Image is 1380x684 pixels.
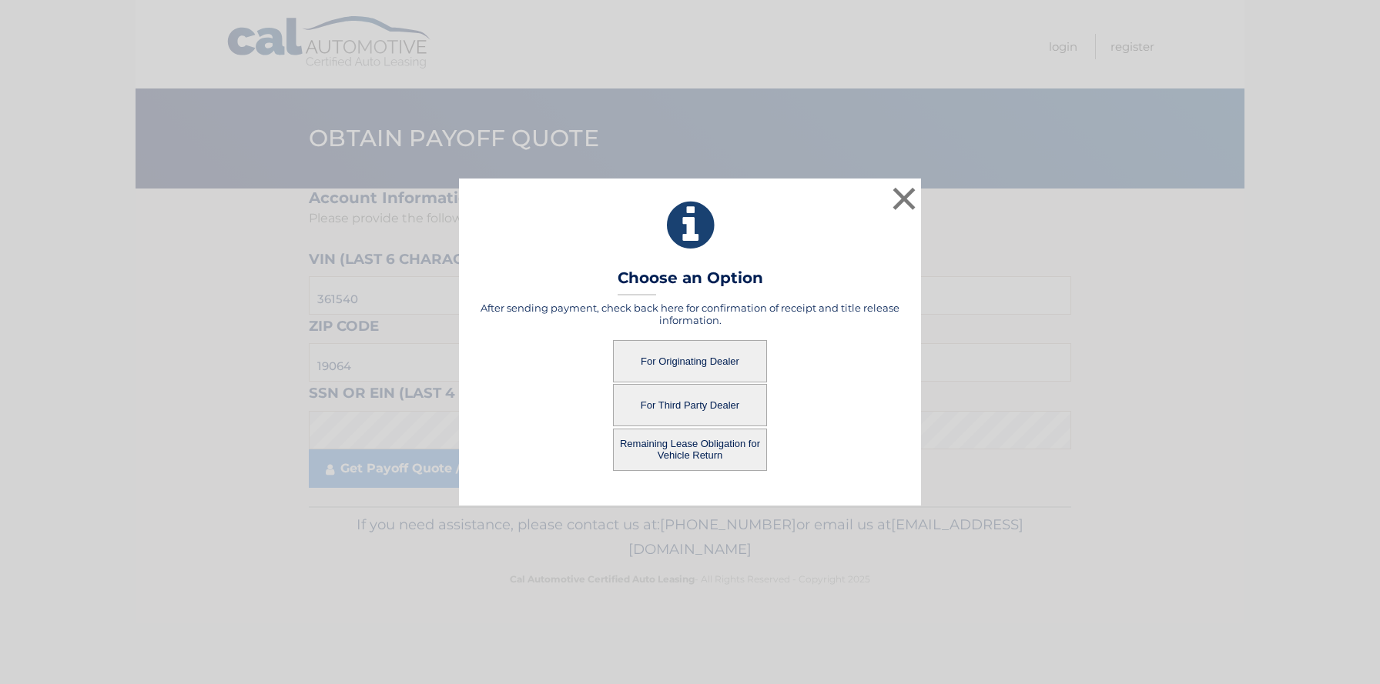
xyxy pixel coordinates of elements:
[478,302,902,326] h5: After sending payment, check back here for confirmation of receipt and title release information.
[613,384,767,426] button: For Third Party Dealer
[889,183,919,214] button: ×
[613,429,767,471] button: Remaining Lease Obligation for Vehicle Return
[618,269,763,295] h3: Choose an Option
[613,340,767,382] button: For Originating Dealer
